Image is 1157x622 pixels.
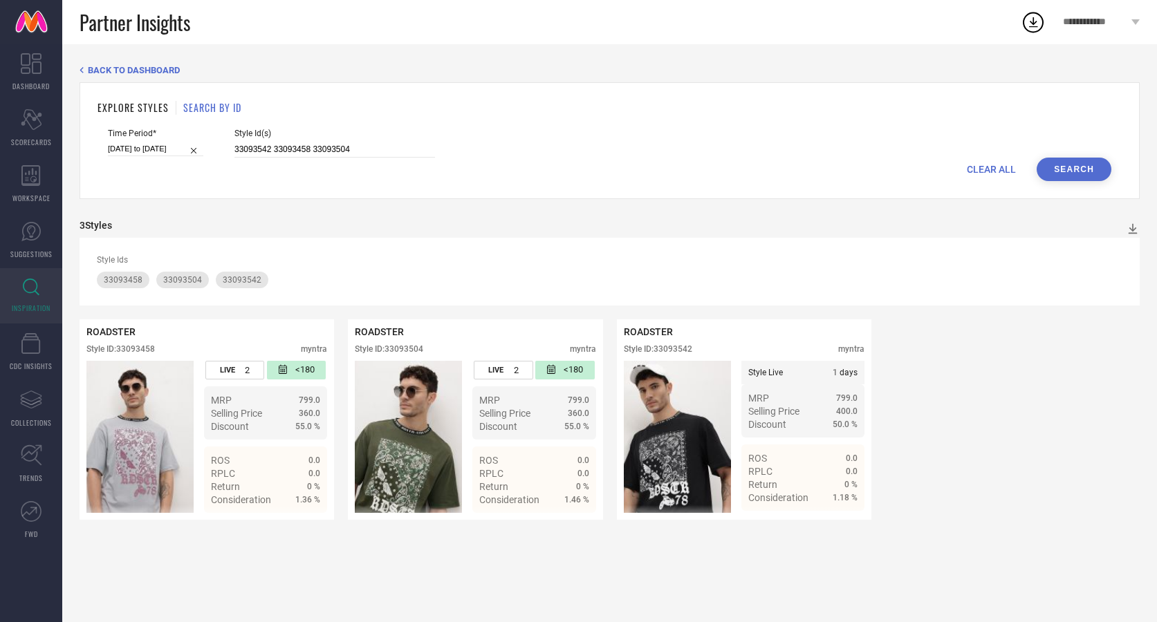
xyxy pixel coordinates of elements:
span: days [833,368,858,377]
span: CLEAR ALL [967,164,1016,175]
div: Number of days the style has been live on the platform [474,361,533,379]
span: SCORECARDS [11,137,52,147]
div: Number of days the style has been live on the platform [205,361,265,379]
span: <180 [564,364,583,376]
span: Details [826,519,858,530]
span: Selling Price [479,408,530,419]
span: Selling Price [211,408,262,419]
span: 0.0 [308,469,320,478]
span: 33093458 [104,275,142,285]
span: Details [289,519,320,530]
span: 1.46 % [564,495,589,505]
span: LIVE [488,366,503,375]
span: 360.0 [299,408,320,418]
span: MRP [479,395,500,406]
span: Discount [748,419,786,430]
a: Details [275,519,320,530]
div: myntra [301,344,327,354]
span: <180 [295,364,315,376]
span: Partner Insights [80,8,190,37]
span: 33093542 [223,275,261,285]
span: 1.18 % [833,493,858,502]
span: 0.0 [308,455,320,465]
span: Return [748,479,777,490]
span: Consideration [748,492,808,503]
span: 2 [245,365,250,375]
span: 400.0 [836,406,858,416]
div: Style ID: 33093542 [624,344,692,354]
span: 0.0 [846,466,858,476]
span: ROADSTER [355,326,404,337]
span: Consideration [211,494,271,505]
span: 1.36 % [295,495,320,505]
span: 50.0 % [833,420,858,429]
img: Style preview image [355,361,462,513]
span: ROS [211,455,230,466]
span: Return [211,481,240,492]
span: CDC INSIGHTS [10,361,53,371]
span: 0 % [844,480,858,489]
span: 0 % [576,482,589,491]
div: Style ID: 33093458 [86,344,155,354]
span: INSPIRATION [12,303,50,313]
span: 0 % [307,482,320,491]
span: 0.0 [577,455,589,465]
div: Open download list [1021,10,1046,35]
span: 0.0 [577,469,589,478]
span: ROADSTER [624,326,673,337]
span: Style Id(s) [234,129,435,138]
span: MRP [211,395,232,406]
span: Selling Price [748,406,799,417]
span: RPLC [211,468,235,479]
span: DASHBOARD [12,81,50,91]
span: MRP [748,393,769,404]
div: 3 Styles [80,220,112,231]
div: Style ID: 33093504 [355,344,423,354]
span: COLLECTIONS [11,417,52,428]
a: Details [544,519,589,530]
span: 799.0 [836,393,858,403]
div: Click to view image [355,361,462,513]
div: myntra [570,344,596,354]
span: Details [558,519,589,530]
h1: SEARCH BY ID [183,100,241,115]
div: Number of days since the style was first listed on the platform [267,361,326,379]
span: TRENDS [19,473,43,483]
button: Search [1037,158,1111,181]
div: Click to view image [624,361,731,513]
div: Style Ids [97,255,1122,265]
div: Click to view image [86,361,194,513]
span: SUGGESTIONS [10,249,53,259]
span: 799.0 [299,395,320,405]
span: 2 [514,365,519,375]
span: 799.0 [568,395,589,405]
span: ROS [479,455,498,466]
span: Discount [211,421,249,432]
span: LIVE [220,366,235,375]
a: Details [813,519,858,530]
span: ROADSTER [86,326,136,337]
span: RPLC [748,466,772,477]
span: 1 [833,368,837,377]
h1: EXPLORE STYLES [98,100,169,115]
span: WORKSPACE [12,193,50,203]
input: Select time period [108,142,203,156]
span: FWD [25,529,38,539]
img: Style preview image [86,361,194,513]
span: ROS [748,453,767,464]
img: Style preview image [624,361,731,513]
span: 55.0 % [564,422,589,431]
span: RPLC [479,468,503,479]
span: Time Period* [108,129,203,138]
input: Enter comma separated style ids e.g. 12345, 67890 [234,142,435,158]
span: 0.0 [846,453,858,463]
span: Style Live [748,368,783,377]
div: Number of days since the style was first listed on the platform [535,361,595,379]
span: Discount [479,421,517,432]
span: Consideration [479,494,539,505]
span: Return [479,481,508,492]
span: BACK TO DASHBOARD [88,65,180,75]
div: Back TO Dashboard [80,65,1140,75]
span: 33093504 [163,275,202,285]
span: 55.0 % [295,422,320,431]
